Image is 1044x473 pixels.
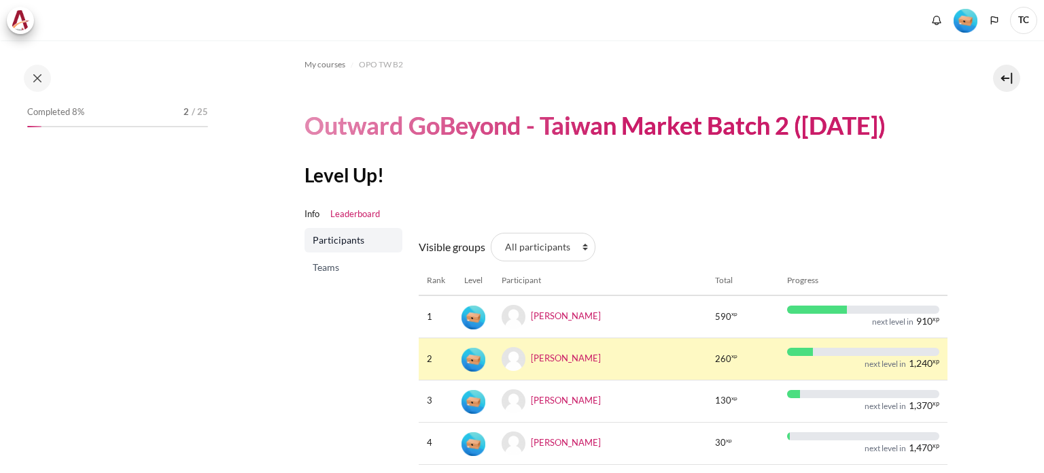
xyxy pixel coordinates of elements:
img: Architeck [11,10,30,31]
span: 30 [715,436,726,450]
span: 260 [715,353,731,366]
td: 2 [419,338,453,380]
a: [PERSON_NAME] [531,395,601,406]
div: Level #1 [462,389,485,414]
div: next level in [865,401,906,412]
div: next level in [872,316,913,327]
a: User menu [1010,7,1037,34]
div: Show notification window with no new notifications [926,10,947,31]
div: Level #1 [462,346,485,372]
img: Level #1 [462,348,485,372]
img: Level #1 [954,9,977,33]
div: Level #1 [462,431,485,456]
div: Level #1 [462,304,485,329]
a: [PERSON_NAME] [531,353,601,363]
th: Rank [419,266,453,295]
div: next level in [865,359,906,370]
nav: Navigation bar [304,54,947,76]
a: Level #1 [948,7,983,33]
span: 1,240 [909,359,933,368]
th: Total [707,266,778,295]
span: xp [731,312,737,316]
a: OPO TW B2 [359,56,403,73]
div: next level in [865,443,906,454]
a: Teams [304,255,402,280]
th: Level [453,266,493,295]
span: / 25 [192,105,208,119]
span: My courses [304,59,345,71]
span: 130 [715,394,731,408]
span: Completed 8% [27,105,84,119]
a: Architeck Architeck [7,7,41,34]
h2: Level Up! [304,163,947,187]
span: xp [933,317,939,321]
td: 4 [419,422,453,464]
a: Leaderboard [330,208,380,221]
button: Languages [984,10,1005,31]
span: 2 [184,105,189,119]
span: 1,470 [909,443,933,453]
div: Level #1 [954,7,977,33]
img: Level #1 [462,432,485,456]
th: Progress [779,266,947,295]
td: 1 [419,295,453,338]
label: Visible groups [419,239,485,255]
a: [PERSON_NAME] [531,310,601,321]
span: xp [726,439,732,442]
a: [PERSON_NAME] [531,436,601,447]
img: Level #1 [462,390,485,414]
span: 910 [916,316,933,326]
span: Participants [313,233,397,247]
span: xp [933,359,939,363]
a: Info [304,208,319,221]
span: TC [1010,7,1037,34]
span: xp [933,402,939,406]
img: Level #1 [462,306,485,329]
td: 3 [419,380,453,422]
span: 1,370 [909,401,933,410]
span: xp [731,355,737,358]
span: xp [731,397,737,400]
span: 590 [715,310,731,324]
span: Teams [313,261,397,274]
a: My courses [304,56,345,73]
span: xp [933,444,939,448]
div: 8% [27,126,41,127]
th: Participant [493,266,708,295]
span: OPO TW B2 [359,59,403,71]
h1: Outward GoBeyond - Taiwan Market Batch 2 ([DATE]) [304,110,886,142]
a: Participants [304,228,402,252]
